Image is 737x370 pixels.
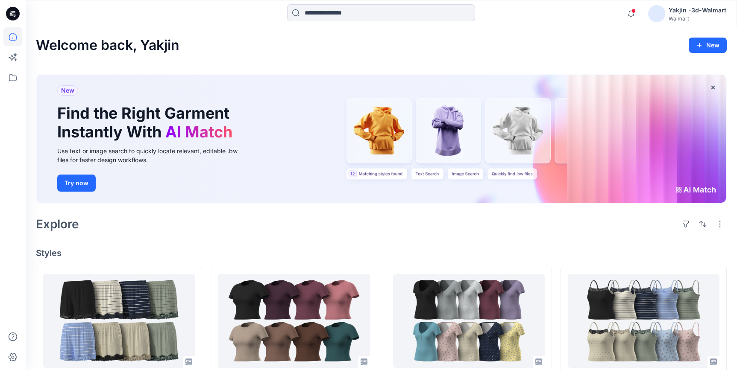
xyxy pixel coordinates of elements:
[61,85,74,96] span: New
[43,274,195,368] a: TBD_ADM SC_JS RIBBED LACE SHORT
[57,146,250,164] div: Use text or image search to quickly locate relevant, editable .bw files for faster design workflows.
[36,248,727,258] h4: Styles
[689,38,727,53] button: New
[669,5,726,15] div: Yakjin -3d-Walmart
[568,274,719,368] a: TBD_ADM FULL_JS RIBBED LACE TANK
[36,38,179,53] h2: Welcome back, Yakjin
[36,217,79,231] h2: Explore
[57,104,237,141] h1: Find the Right Garment Instantly With
[393,274,545,368] a: TBD_ADM SC_Rev1_JS RIBBED SLEEVE HENLEY TOP
[669,15,726,22] div: Walmart
[57,175,96,192] button: Try now
[165,122,232,141] span: AI Match
[648,5,665,22] img: avatar
[218,274,370,368] a: TBD_ADM FULL_SHORT SLEEVE TEE OPT2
